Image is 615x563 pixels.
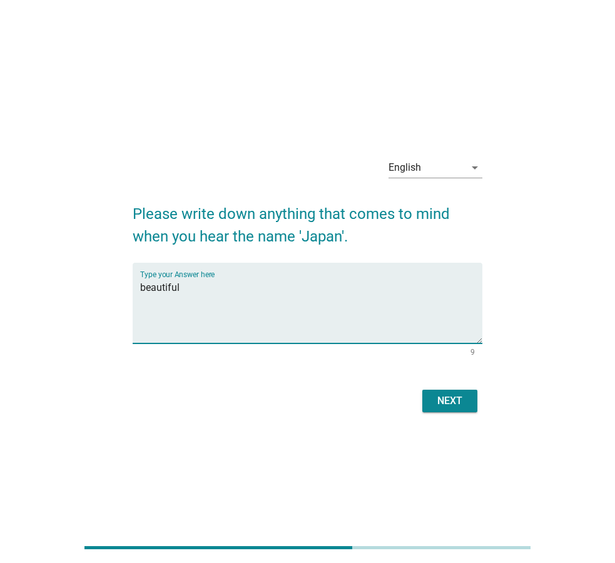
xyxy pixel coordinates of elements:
[422,390,477,412] button: Next
[467,160,482,175] i: arrow_drop_down
[133,190,482,248] h2: Please write down anything that comes to mind when you hear the name 'Japan'.
[470,348,475,356] div: 9
[432,393,467,408] div: Next
[140,278,482,343] textarea: Type your Answer here
[389,162,421,173] div: English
